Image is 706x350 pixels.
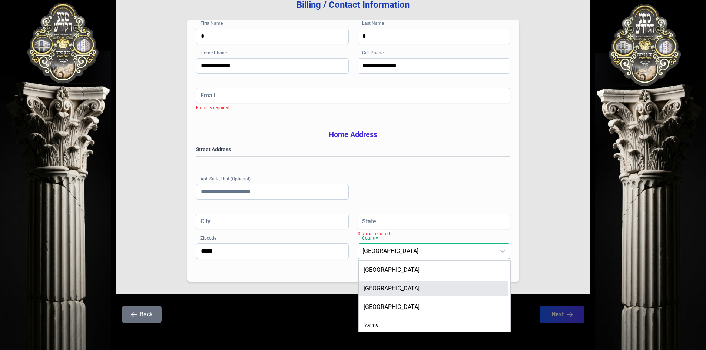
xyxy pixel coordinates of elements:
[358,231,390,236] span: State is required
[359,263,508,277] li: United States
[359,300,508,314] li: Canada
[196,146,510,153] label: Street Address
[196,105,229,110] span: Email is required
[495,244,510,259] div: dropdown trigger
[540,306,584,323] button: Next
[358,244,495,259] span: United States
[122,306,162,323] button: Back
[359,318,508,333] li: ישראל
[359,281,508,296] li: United Kingdom
[196,129,510,140] h3: Home Address
[364,303,420,310] span: [GEOGRAPHIC_DATA]
[364,266,420,273] span: [GEOGRAPHIC_DATA]
[364,285,420,292] span: [GEOGRAPHIC_DATA]
[364,322,380,329] span: ישראל
[359,261,510,337] ul: Option List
